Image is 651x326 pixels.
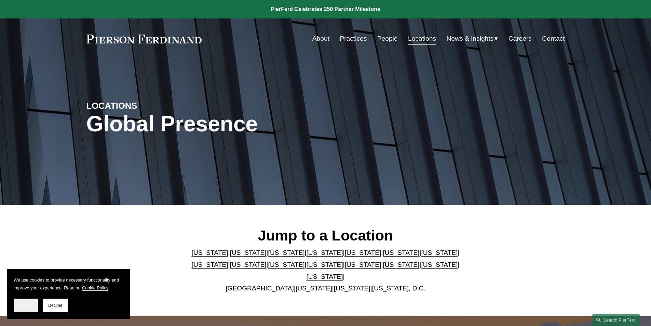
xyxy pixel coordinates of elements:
a: [US_STATE] [192,261,228,268]
span: Accept [19,303,32,308]
a: [US_STATE] [307,261,343,268]
section: Cookie banner [7,269,130,319]
a: Cookie Policy [82,285,108,290]
a: [US_STATE] [334,285,370,292]
a: About [312,32,329,45]
a: [GEOGRAPHIC_DATA] [226,285,294,292]
a: [US_STATE] [307,273,343,280]
a: Search this site [592,314,640,326]
a: People [377,32,398,45]
a: [US_STATE] [192,249,228,256]
button: Accept [14,299,38,312]
p: We use cookies to provide necessary functionality and improve your experience. Read our . [14,276,123,292]
h2: Jump to a Location [186,226,465,244]
a: [US_STATE] [383,249,419,256]
h1: Global Presence [86,112,405,136]
p: | | | | | | | | | | | | | | | | | | [186,247,465,294]
a: [US_STATE] [230,249,267,256]
a: folder dropdown [447,32,498,45]
a: [US_STATE] [296,285,332,292]
a: [US_STATE], D.C. [372,285,425,292]
a: [US_STATE] [268,261,305,268]
span: News & Insights [447,33,494,45]
a: [US_STATE] [344,261,381,268]
a: [US_STATE] [230,261,267,268]
a: Contact [542,32,565,45]
a: [US_STATE] [268,249,305,256]
a: Practices [340,32,367,45]
a: Careers [508,32,532,45]
a: [US_STATE] [307,249,343,256]
a: Locations [408,32,436,45]
a: [US_STATE] [383,261,419,268]
a: [US_STATE] [421,249,458,256]
a: [US_STATE] [344,249,381,256]
a: [US_STATE] [421,261,458,268]
span: Decline [48,303,63,308]
button: Decline [43,299,68,312]
h4: LOCATIONS [86,100,206,111]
